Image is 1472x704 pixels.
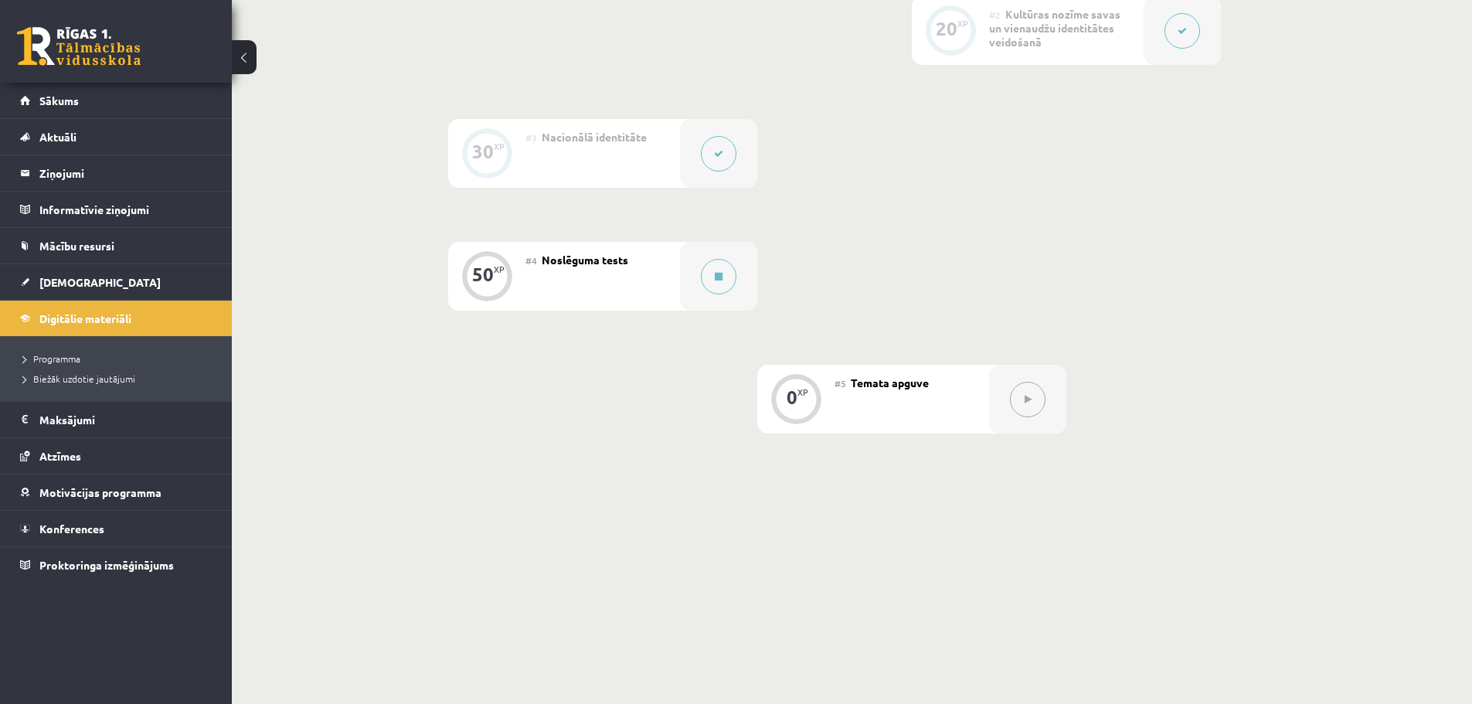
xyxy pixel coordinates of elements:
[989,7,1120,49] span: Kultūras nozīme savas un vienaudžu identitātes veidošanā
[39,155,212,191] legend: Ziņojumi
[957,19,968,28] div: XP
[39,449,81,463] span: Atzīmes
[472,267,494,281] div: 50
[23,372,216,386] a: Biežāk uzdotie jautājumi
[542,130,647,144] span: Nacionālā identitāte
[20,228,212,264] a: Mācību resursi
[787,390,797,404] div: 0
[39,485,161,499] span: Motivācijas programma
[797,388,808,396] div: XP
[20,438,212,474] a: Atzīmes
[20,402,212,437] a: Maksājumi
[39,522,104,536] span: Konferences
[20,264,212,300] a: [DEMOGRAPHIC_DATA]
[20,155,212,191] a: Ziņojumi
[494,265,505,274] div: XP
[20,474,212,510] a: Motivācijas programma
[494,142,505,151] div: XP
[39,130,76,144] span: Aktuāli
[39,94,79,107] span: Sākums
[23,352,216,366] a: Programma
[542,253,628,267] span: Noslēguma tests
[20,83,212,118] a: Sākums
[20,547,212,583] a: Proktoringa izmēģinājums
[20,119,212,155] a: Aktuāli
[525,254,537,267] span: #4
[17,27,141,66] a: Rīgas 1. Tālmācības vidusskola
[39,275,161,289] span: [DEMOGRAPHIC_DATA]
[39,402,212,437] legend: Maksājumi
[23,352,80,365] span: Programma
[39,239,114,253] span: Mācību resursi
[20,511,212,546] a: Konferences
[20,192,212,227] a: Informatīvie ziņojumi
[39,192,212,227] legend: Informatīvie ziņojumi
[851,376,929,389] span: Temata apguve
[936,22,957,36] div: 20
[989,9,1001,21] span: #2
[525,131,537,144] span: #3
[39,311,131,325] span: Digitālie materiāli
[472,145,494,158] div: 30
[23,372,135,385] span: Biežāk uzdotie jautājumi
[835,377,846,389] span: #5
[20,301,212,336] a: Digitālie materiāli
[39,558,174,572] span: Proktoringa izmēģinājums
